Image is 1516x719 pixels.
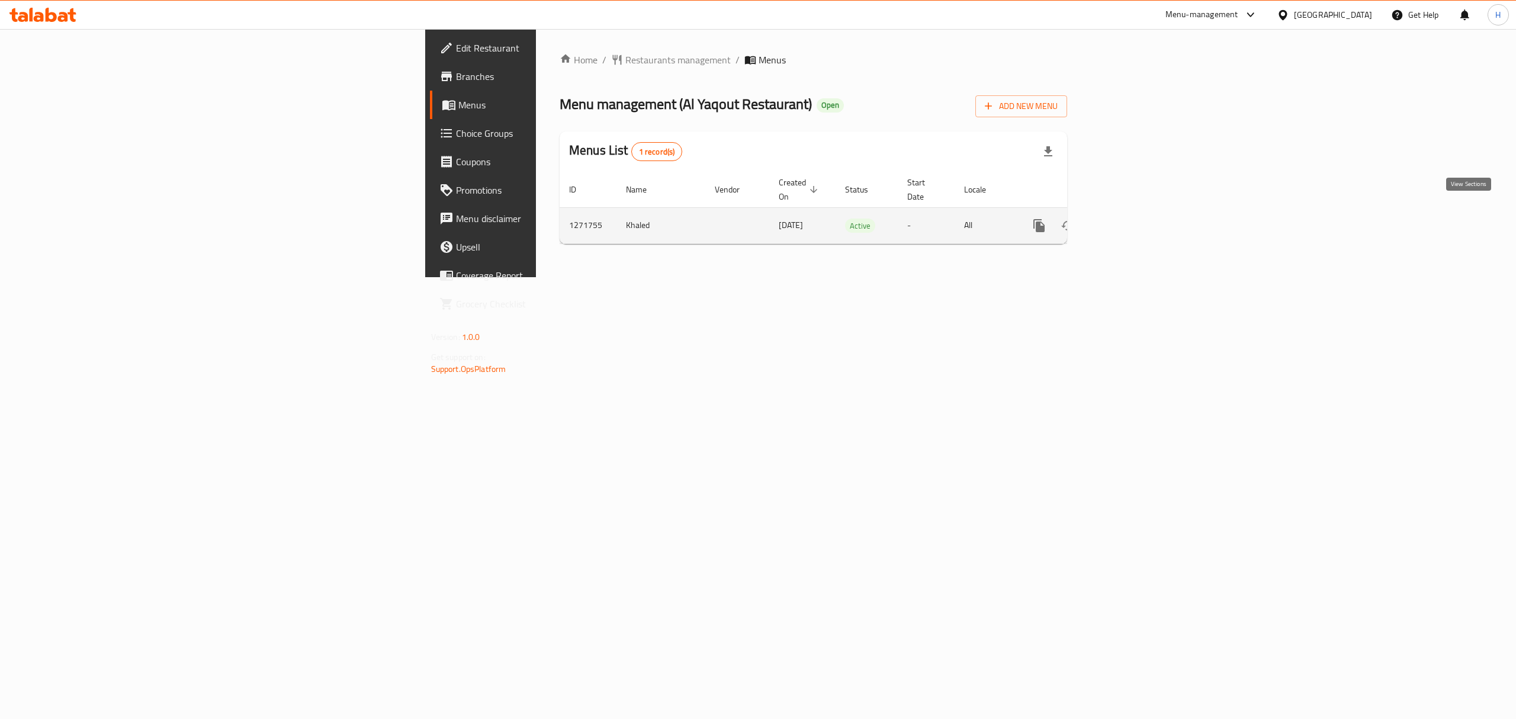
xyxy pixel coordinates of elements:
[430,176,679,204] a: Promotions
[569,142,682,161] h2: Menus List
[845,219,875,233] span: Active
[430,62,679,91] a: Branches
[759,53,786,67] span: Menus
[456,126,669,140] span: Choice Groups
[560,172,1148,244] table: enhanced table
[456,41,669,55] span: Edit Restaurant
[817,100,844,110] span: Open
[907,175,940,204] span: Start Date
[456,183,669,197] span: Promotions
[715,182,755,197] span: Vendor
[456,268,669,283] span: Coverage Report
[430,119,679,147] a: Choice Groups
[1034,137,1062,166] div: Export file
[735,53,740,67] li: /
[431,329,460,345] span: Version:
[456,155,669,169] span: Coupons
[1016,172,1148,208] th: Actions
[1165,8,1238,22] div: Menu-management
[560,53,1067,67] nav: breadcrumb
[779,175,821,204] span: Created On
[456,240,669,254] span: Upsell
[458,98,669,112] span: Menus
[456,211,669,226] span: Menu disclaimer
[430,204,679,233] a: Menu disclaimer
[898,207,955,243] td: -
[779,217,803,233] span: [DATE]
[430,290,679,318] a: Grocery Checklist
[430,147,679,176] a: Coupons
[845,219,875,233] div: Active
[431,349,486,365] span: Get support on:
[1495,8,1501,21] span: H
[462,329,480,345] span: 1.0.0
[1054,211,1082,240] button: Change Status
[430,91,679,119] a: Menus
[632,146,682,158] span: 1 record(s)
[964,182,1001,197] span: Locale
[560,91,812,117] span: Menu management ( Al Yaqout Restaurant )
[456,297,669,311] span: Grocery Checklist
[456,69,669,84] span: Branches
[1025,211,1054,240] button: more
[569,182,592,197] span: ID
[430,34,679,62] a: Edit Restaurant
[430,233,679,261] a: Upsell
[430,261,679,290] a: Coverage Report
[431,361,506,377] a: Support.OpsPlatform
[626,182,662,197] span: Name
[955,207,1016,243] td: All
[1294,8,1372,21] div: [GEOGRAPHIC_DATA]
[845,182,884,197] span: Status
[985,99,1058,114] span: Add New Menu
[817,98,844,113] div: Open
[975,95,1067,117] button: Add New Menu
[631,142,683,161] div: Total records count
